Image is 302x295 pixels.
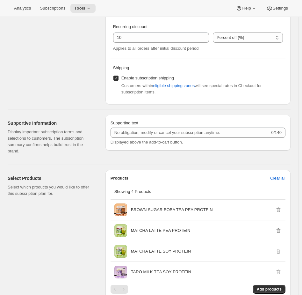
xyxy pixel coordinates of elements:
[114,245,127,258] img: MATCHA LATTE SOY PROTEIN
[8,120,95,126] h2: Supportive Information
[113,45,283,52] div: Applies to all orders after initial discount period
[113,65,283,71] p: Shipping
[153,83,195,89] span: eligible shipping zones
[111,128,270,138] input: No obligation, modify or cancel your subscription anytime.
[121,83,262,94] span: Customers within will see special rates in Checkout for subscription items.
[111,140,183,144] span: Displayed above the add-to-cart button.
[131,269,191,275] p: TARO MILK TEA SOY PROTEIN
[131,248,191,254] p: MATCHA LATTE SOY PROTEIN
[8,184,95,197] p: Select which products you would like to offer this subscription plan for.
[131,227,191,234] p: MATCHA LATTE PEA PROTEIN
[14,6,31,11] span: Analytics
[114,266,127,278] img: TARO MILK TEA SOY PROTEIN
[242,6,251,11] span: Help
[111,285,128,294] nav: Pagination
[74,6,85,11] span: Tools
[270,175,285,181] span: Clear all
[114,224,127,237] img: MATCHA LATTE PEA PROTEIN
[8,175,95,181] h2: Select Products
[111,121,138,125] span: Supporting text
[262,4,292,13] button: Settings
[40,6,65,11] span: Subscriptions
[253,285,285,294] button: Add products
[113,33,199,43] input: 10
[266,173,289,183] button: Clear all
[10,4,35,13] button: Analytics
[131,207,213,213] p: BROWN SUGAR BOBA TEA PEA PROTEIN
[232,4,261,13] button: Help
[114,189,151,194] span: Showing 4 Products
[70,4,96,13] button: Tools
[36,4,69,13] button: Subscriptions
[273,6,288,11] span: Settings
[8,129,95,154] p: Display important subscription terms and selections to customers. The subscription summary confir...
[257,287,282,292] span: Add products
[111,175,128,181] p: Products
[113,24,283,30] p: Recurring discount
[121,76,174,80] span: Enable subscription shipping
[149,81,198,91] button: eligible shipping zones
[114,203,127,216] img: BROWN SUGAR BOBA TEA PEA PROTEIN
